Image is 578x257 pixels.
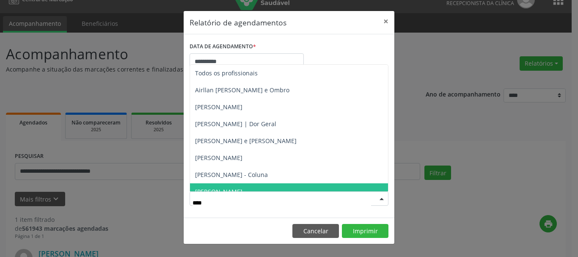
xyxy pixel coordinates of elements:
[195,171,268,179] span: [PERSON_NAME] - Coluna
[195,86,289,94] span: Airllan [PERSON_NAME] e Ombro
[190,40,256,53] label: DATA DE AGENDAMENTO
[190,17,286,28] h5: Relatório de agendamentos
[195,137,297,145] span: [PERSON_NAME] e [PERSON_NAME]
[342,224,388,238] button: Imprimir
[377,11,394,32] button: Close
[195,103,242,111] span: [PERSON_NAME]
[195,120,276,128] span: [PERSON_NAME] | Dor Geral
[195,188,242,196] span: [PERSON_NAME]
[195,69,258,77] span: Todos os profissionais
[195,154,242,162] span: [PERSON_NAME]
[292,224,339,238] button: Cancelar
